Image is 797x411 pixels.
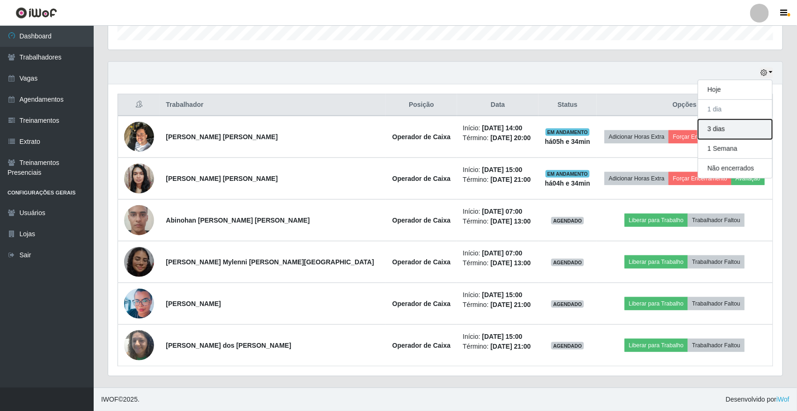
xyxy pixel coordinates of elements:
img: CoreUI Logo [15,7,57,19]
button: Liberar para Trabalho [625,339,688,352]
time: [DATE] 14:00 [482,124,523,132]
button: Liberar para Trabalho [625,214,688,227]
span: AGENDADO [551,259,584,266]
li: Início: [463,248,533,258]
time: [DATE] 15:00 [482,166,523,173]
span: AGENDADO [551,217,584,224]
th: Status [539,94,597,116]
time: [DATE] 21:00 [490,301,531,308]
time: [DATE] 15:00 [482,291,523,299]
li: Início: [463,123,533,133]
time: [DATE] 07:00 [482,249,523,257]
img: 1650895174401.jpeg [124,285,154,323]
li: Término: [463,342,533,351]
button: 1 Semana [698,139,772,159]
button: 1 dia [698,100,772,120]
strong: há 04 h e 34 min [545,179,590,187]
li: Término: [463,300,533,310]
span: AGENDADO [551,342,584,350]
button: Liberar para Trabalho [625,297,688,310]
strong: [PERSON_NAME] dos [PERSON_NAME] [166,342,291,349]
strong: [PERSON_NAME] [166,300,221,307]
button: Trabalhador Faltou [688,214,745,227]
strong: Operador de Caixa [392,258,451,266]
span: © 2025 . [101,395,140,404]
button: Adicionar Horas Extra [605,130,669,143]
button: Adicionar Horas Extra [605,172,669,185]
button: 3 dias [698,120,772,139]
strong: Operador de Caixa [392,217,451,224]
strong: [PERSON_NAME] [PERSON_NAME] [166,133,278,141]
strong: Abinohan [PERSON_NAME] [PERSON_NAME] [166,217,310,224]
time: [DATE] 21:00 [490,176,531,183]
strong: Operador de Caixa [392,175,451,182]
time: [DATE] 15:00 [482,333,523,340]
button: Forçar Encerramento [669,172,731,185]
li: Início: [463,332,533,342]
strong: [PERSON_NAME] Mylenni [PERSON_NAME][GEOGRAPHIC_DATA] [166,258,374,266]
span: EM ANDAMENTO [546,170,590,178]
li: Início: [463,290,533,300]
a: iWof [776,396,790,403]
li: Término: [463,133,533,143]
strong: Operador de Caixa [392,300,451,307]
button: Trabalhador Faltou [688,255,745,269]
span: IWOF [101,396,118,403]
strong: [PERSON_NAME] [PERSON_NAME] [166,175,278,182]
button: Não encerrados [698,159,772,178]
button: Avaliação [731,172,765,185]
li: Início: [463,165,533,175]
th: Posição [386,94,458,116]
li: Término: [463,175,533,185]
strong: Operador de Caixa [392,342,451,349]
time: [DATE] 20:00 [490,134,531,142]
li: Término: [463,258,533,268]
li: Início: [463,207,533,217]
button: Forçar Encerramento [669,130,731,143]
time: [DATE] 13:00 [490,217,531,225]
button: Trabalhador Faltou [688,297,745,310]
img: 1737053662969.jpeg [124,194,154,247]
img: 1725217718320.jpeg [124,117,154,157]
time: [DATE] 13:00 [490,259,531,267]
img: 1742135666821.jpeg [124,247,154,277]
span: AGENDADO [551,300,584,308]
img: 1736008247371.jpeg [124,158,154,198]
button: Trabalhador Faltou [688,339,745,352]
th: Trabalhador [160,94,385,116]
th: Data [457,94,539,116]
strong: há 05 h e 34 min [545,138,590,145]
button: Hoje [698,80,772,100]
span: Desenvolvido por [726,395,790,404]
strong: Operador de Caixa [392,133,451,141]
li: Término: [463,217,533,226]
span: EM ANDAMENTO [546,128,590,136]
th: Opções [597,94,773,116]
button: Liberar para Trabalho [625,255,688,269]
img: 1736128144098.jpeg [124,325,154,365]
time: [DATE] 21:00 [490,343,531,350]
time: [DATE] 07:00 [482,208,523,215]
